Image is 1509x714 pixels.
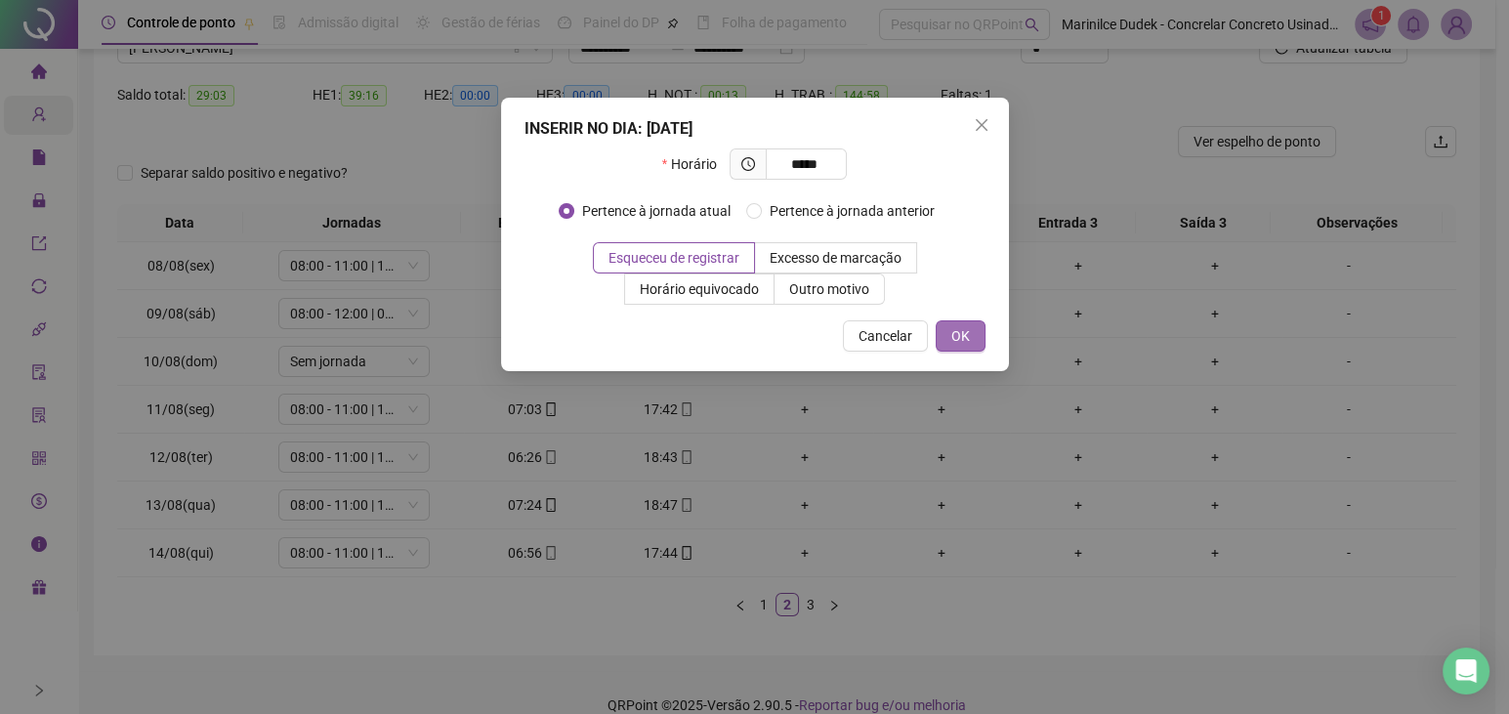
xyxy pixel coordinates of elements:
[662,148,730,180] label: Horário
[741,157,755,171] span: clock-circle
[951,325,970,347] span: OK
[859,325,912,347] span: Cancelar
[936,320,985,352] button: OK
[789,281,869,297] span: Outro motivo
[640,281,759,297] span: Horário equivocado
[1443,648,1489,694] div: Open Intercom Messenger
[770,250,901,266] span: Excesso de marcação
[974,117,989,133] span: close
[608,250,739,266] span: Esqueceu de registrar
[524,117,985,141] div: INSERIR NO DIA : [DATE]
[574,200,738,222] span: Pertence à jornada atual
[966,109,997,141] button: Close
[762,200,943,222] span: Pertence à jornada anterior
[843,320,928,352] button: Cancelar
